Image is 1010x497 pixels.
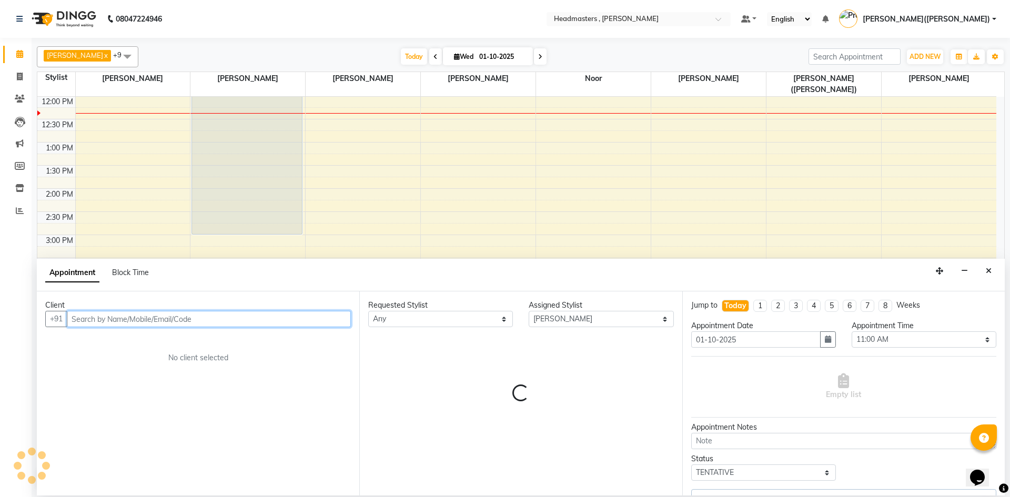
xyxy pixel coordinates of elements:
[476,49,529,65] input: 2025-10-01
[45,263,99,282] span: Appointment
[451,53,476,60] span: Wed
[691,300,718,311] div: Jump to
[306,72,420,85] span: [PERSON_NAME]
[421,72,536,85] span: [PERSON_NAME]
[45,300,351,311] div: Client
[368,300,513,311] div: Requested Stylist
[44,166,75,177] div: 1:30 PM
[861,300,874,312] li: 7
[70,352,326,363] div: No client selected
[910,53,941,60] span: ADD NEW
[896,300,920,311] div: Weeks
[116,4,162,34] b: 08047224946
[691,453,836,464] div: Status
[724,300,746,311] div: Today
[826,373,861,400] span: Empty list
[67,311,351,327] input: Search by Name/Mobile/Email/Code
[809,48,901,65] input: Search Appointment
[113,50,129,59] span: +9
[843,300,856,312] li: 6
[44,212,75,223] div: 2:30 PM
[44,189,75,200] div: 2:00 PM
[536,72,651,85] span: Noor
[103,51,108,59] a: x
[839,9,857,28] img: Pramod gupta(shaurya)
[691,320,836,331] div: Appointment Date
[47,51,103,59] span: [PERSON_NAME]
[190,72,305,85] span: [PERSON_NAME]
[112,268,149,277] span: Block Time
[529,300,673,311] div: Assigned Stylist
[691,422,996,433] div: Appointment Notes
[401,48,427,65] span: Today
[966,455,999,486] iframe: chat widget
[192,50,301,234] div: ANU, TK03, 11:00 AM-03:00 PM, K-Bond -L - Kerabond
[44,143,75,154] div: 1:00 PM
[807,300,821,312] li: 4
[753,300,767,312] li: 1
[37,72,75,83] div: Stylist
[39,119,75,130] div: 12:30 PM
[27,4,99,34] img: logo
[981,263,996,279] button: Close
[825,300,839,312] li: 5
[44,258,75,269] div: 3:30 PM
[789,300,803,312] li: 3
[651,72,766,85] span: [PERSON_NAME]
[771,300,785,312] li: 2
[766,72,881,96] span: [PERSON_NAME]([PERSON_NAME])
[44,235,75,246] div: 3:00 PM
[76,72,190,85] span: [PERSON_NAME]
[882,72,996,85] span: [PERSON_NAME]
[907,49,943,64] button: ADD NEW
[878,300,892,312] li: 8
[39,96,75,107] div: 12:00 PM
[863,14,990,25] span: [PERSON_NAME]([PERSON_NAME])
[45,311,67,327] button: +91
[691,331,821,348] input: yyyy-mm-dd
[852,320,996,331] div: Appointment Time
